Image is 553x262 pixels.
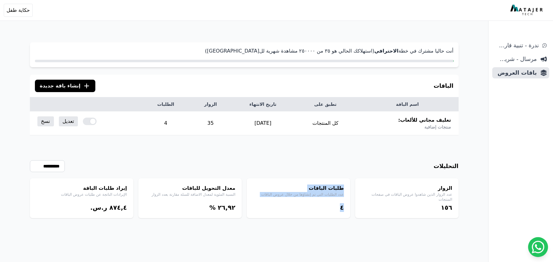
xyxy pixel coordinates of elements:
h3: التحليلات [434,162,459,171]
h4: معدل التحويل للباقات [145,185,236,192]
span: باقات العروض [495,68,537,77]
span: منتجات إضافية [424,124,451,130]
h4: الزوار [361,185,452,192]
p: النسبة المئوية لمعدل الاضافة للسلة مقارنة بعدد الزوار [145,192,236,197]
th: الزوار [190,97,231,111]
h3: الباقات [434,82,454,90]
span: % [209,204,216,211]
button: حكاية طفل [4,4,33,17]
p: أنت حاليا مشترك في خطة (استهلاكك الحالي هو ۳٥ من ٢٥۰۰۰۰ مشاهدة شهرية لل[GEOGRAPHIC_DATA]) [35,47,454,55]
div: ١٥٦ [361,203,452,212]
td: كل المنتجات [294,111,356,135]
p: عدد الزوار الذين شاهدوا عروض الباقات في صفحات المنتجات [361,192,452,202]
h4: طلبات الباقات [253,185,344,192]
th: اسم الباقة [356,97,458,111]
span: حكاية طفل [7,7,30,14]
td: 35 [190,111,231,135]
span: ندرة - تنبية قارب علي النفاذ [495,41,539,50]
th: تاريخ الانتهاء [231,97,294,111]
img: MatajerTech Logo [510,5,544,16]
span: ر.س. [90,204,107,211]
a: نسخ [37,116,54,126]
bdi: ٢٦,٩٢ [218,204,235,211]
h4: إيراد طلبات الباقة [36,185,127,192]
span: مرسال - شريط دعاية [495,55,537,63]
span: تغليف مجاني للألعاب: [398,116,451,124]
td: [DATE] [231,111,294,135]
th: الطلبات [142,97,190,111]
strong: الاحترافي [374,48,398,54]
th: تطبق على [294,97,356,111]
td: 4 [142,111,190,135]
p: عدد الطلبات التي تم إنشاؤها من خلال عروض الباقات [253,192,344,197]
bdi: ٨٧٤,٤ [109,204,127,211]
p: الإيرادات الناتجة عن طلبات عروض الباقات [36,192,127,197]
button: إنشاء باقة جديدة [35,80,96,92]
a: تعديل [59,116,78,126]
span: إنشاء باقة جديدة [40,82,81,90]
div: ٤ [253,203,344,212]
